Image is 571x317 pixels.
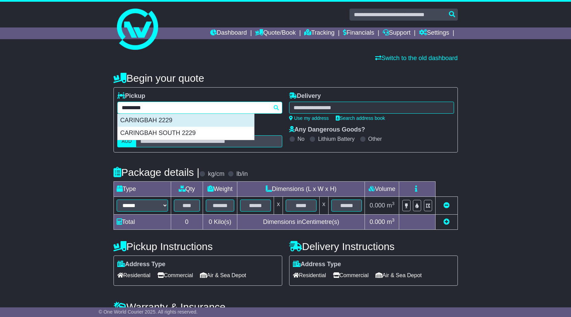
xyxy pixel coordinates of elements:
td: Weight [203,182,237,197]
h4: Delivery Instructions [289,241,458,252]
label: Any Dangerous Goods? [289,126,365,134]
span: Commercial [333,270,369,281]
label: kg/cm [208,170,224,178]
label: Delivery [289,92,321,100]
a: Search address book [336,115,385,121]
label: No [298,136,305,142]
td: Total [114,215,171,230]
span: Residential [293,270,326,281]
a: Remove this item [443,202,450,209]
a: Use my address [289,115,329,121]
label: Address Type [117,261,166,268]
span: m [387,218,395,225]
span: 0 [209,218,212,225]
label: Address Type [293,261,341,268]
a: Support [383,27,411,39]
span: Commercial [157,270,193,281]
td: Kilo(s) [203,215,237,230]
a: Financials [343,27,374,39]
h4: Package details | [114,167,200,178]
sup: 3 [392,201,395,206]
h4: Warranty & Insurance [114,301,458,313]
typeahead: Please provide city [117,102,282,114]
div: CARINGBAH SOUTH 2229 [118,127,254,140]
a: Tracking [304,27,334,39]
a: Settings [419,27,449,39]
td: 0 [171,215,203,230]
td: x [274,197,283,215]
span: Residential [117,270,151,281]
span: 0.000 [370,218,385,225]
label: Other [368,136,382,142]
h4: Begin your quote [114,72,458,84]
h4: Pickup Instructions [114,241,282,252]
sup: 3 [392,217,395,223]
span: 0.000 [370,202,385,209]
label: Lithium Battery [318,136,355,142]
label: lb/in [236,170,248,178]
span: m [387,202,395,209]
td: Volume [365,182,399,197]
label: AUD [117,135,136,147]
td: Type [114,182,171,197]
td: Dimensions (L x W x H) [237,182,365,197]
a: Add new item [443,218,450,225]
span: Air & Sea Depot [376,270,422,281]
a: Dashboard [210,27,247,39]
span: Air & Sea Depot [200,270,246,281]
a: Switch to the old dashboard [375,55,457,61]
div: CARINGBAH 2229 [118,114,254,127]
td: x [319,197,328,215]
a: Quote/Book [255,27,296,39]
td: Qty [171,182,203,197]
label: Pickup [117,92,145,100]
td: Dimensions in Centimetre(s) [237,215,365,230]
span: © One World Courier 2025. All rights reserved. [99,309,198,315]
